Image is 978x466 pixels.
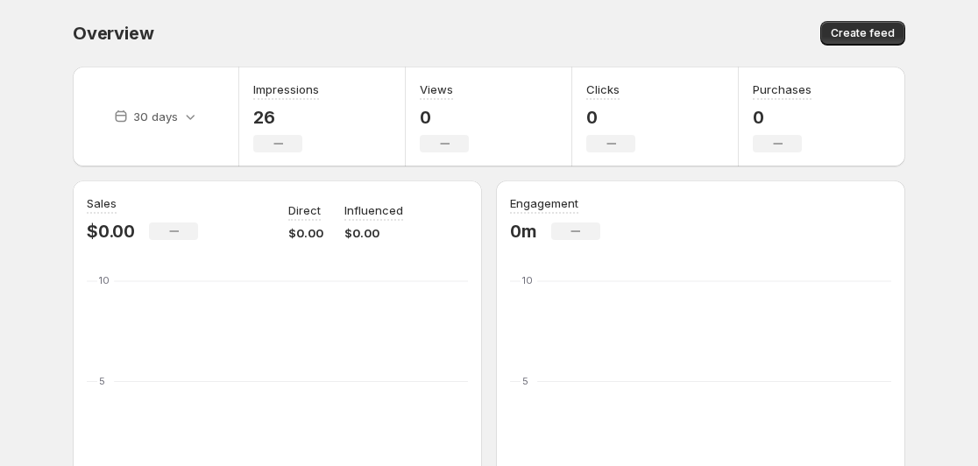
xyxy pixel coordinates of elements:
span: Create feed [831,26,895,40]
p: $0.00 [344,224,403,242]
p: $0.00 [288,224,323,242]
p: Direct [288,201,321,219]
h3: Engagement [510,194,578,212]
p: 0 [420,107,469,128]
p: 30 days [133,108,178,125]
text: 10 [522,274,533,286]
p: 26 [253,107,319,128]
p: 0 [753,107,811,128]
h3: Views [420,81,453,98]
p: 0m [510,221,537,242]
span: Overview [73,23,153,44]
h3: Purchases [753,81,811,98]
h3: Impressions [253,81,319,98]
button: Create feed [820,21,905,46]
text: 5 [99,375,105,387]
text: 10 [99,274,110,286]
p: Influenced [344,201,403,219]
h3: Clicks [586,81,620,98]
p: 0 [586,107,635,128]
h3: Sales [87,194,117,212]
text: 5 [522,375,528,387]
p: $0.00 [87,221,135,242]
